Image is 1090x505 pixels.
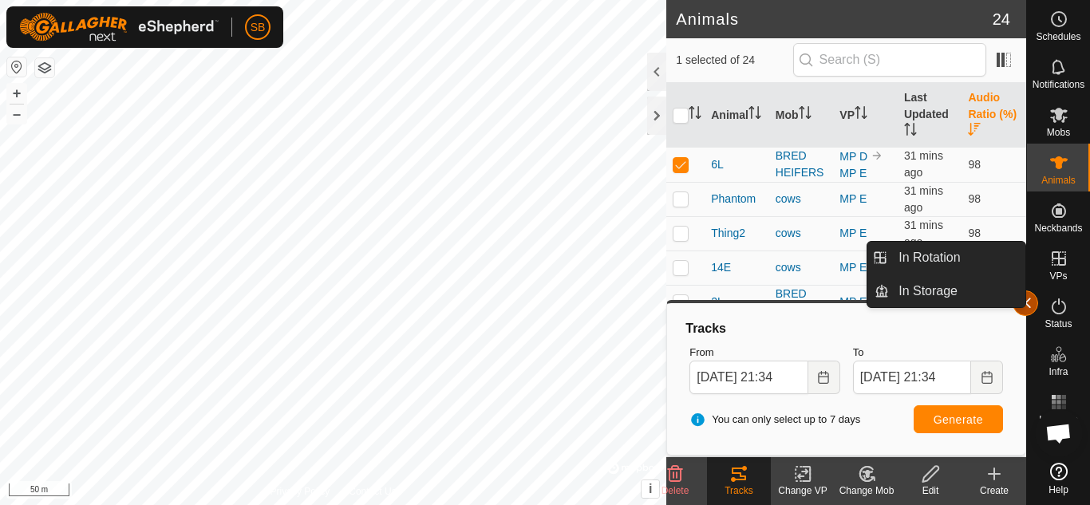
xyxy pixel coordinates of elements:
[1035,409,1083,457] a: Open chat
[898,248,960,267] span: In Rotation
[7,105,26,124] button: –
[1049,485,1068,495] span: Help
[748,108,761,121] p-sorticon: Activate to sort
[711,259,731,276] span: 14E
[993,7,1010,31] span: 24
[776,191,827,207] div: cows
[271,484,330,499] a: Privacy Policy
[662,485,689,496] span: Delete
[833,83,898,148] th: VP
[776,259,827,276] div: cows
[904,149,943,179] span: 29 Aug 2025, 9:04 pm
[776,225,827,242] div: cows
[889,275,1025,307] a: In Storage
[968,227,981,239] span: 98
[867,242,1025,274] li: In Rotation
[35,58,54,77] button: Map Layers
[769,83,834,148] th: Mob
[642,480,659,498] button: i
[962,83,1026,148] th: Audio Ratio (%)
[1033,80,1084,89] span: Notifications
[898,483,962,498] div: Edit
[1036,32,1080,41] span: Schedules
[853,345,1003,361] label: To
[968,192,981,205] span: 98
[898,83,962,148] th: Last Updated
[839,167,867,180] a: MP E
[889,242,1025,274] a: In Rotation
[707,483,771,498] div: Tracks
[711,225,745,242] span: Thing2
[971,361,1003,394] button: Choose Date
[898,282,958,301] span: In Storage
[689,345,839,361] label: From
[968,125,981,138] p-sorticon: Activate to sort
[771,483,835,498] div: Change VP
[808,361,840,394] button: Choose Date
[1039,415,1078,424] span: Heatmap
[776,286,827,319] div: BRED HEIFERS
[1049,271,1067,281] span: VPs
[251,19,266,36] span: SB
[793,43,986,77] input: Search (S)
[934,413,983,426] span: Generate
[835,483,898,498] div: Change Mob
[867,275,1025,307] li: In Storage
[962,483,1026,498] div: Create
[1045,319,1072,329] span: Status
[839,295,867,308] a: MP E
[683,319,1009,338] div: Tracks
[904,219,943,248] span: 29 Aug 2025, 9:04 pm
[914,405,1003,433] button: Generate
[711,156,724,173] span: 6L
[839,150,867,163] a: MP D
[676,10,993,29] h2: Animals
[839,192,867,205] a: MP E
[799,108,812,121] p-sorticon: Activate to sort
[1047,128,1070,137] span: Mobs
[1049,367,1068,377] span: Infra
[349,484,396,499] a: Contact Us
[19,13,219,41] img: Gallagher Logo
[968,158,981,171] span: 98
[705,83,769,148] th: Animal
[7,57,26,77] button: Reset Map
[776,148,827,181] div: BRED HEIFERS
[839,227,867,239] a: MP E
[711,294,724,310] span: 2L
[855,108,867,121] p-sorticon: Activate to sort
[904,184,943,214] span: 29 Aug 2025, 9:04 pm
[689,412,860,428] span: You can only select up to 7 days
[871,149,883,162] img: to
[839,261,867,274] a: MP E
[676,52,792,69] span: 1 selected of 24
[689,108,701,121] p-sorticon: Activate to sort
[7,84,26,103] button: +
[1027,456,1090,501] a: Help
[776,457,827,491] div: BRED HEIFERS
[649,482,652,495] span: i
[711,191,756,207] span: Phantom
[1041,176,1076,185] span: Animals
[904,125,917,138] p-sorticon: Activate to sort
[1034,223,1082,233] span: Neckbands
